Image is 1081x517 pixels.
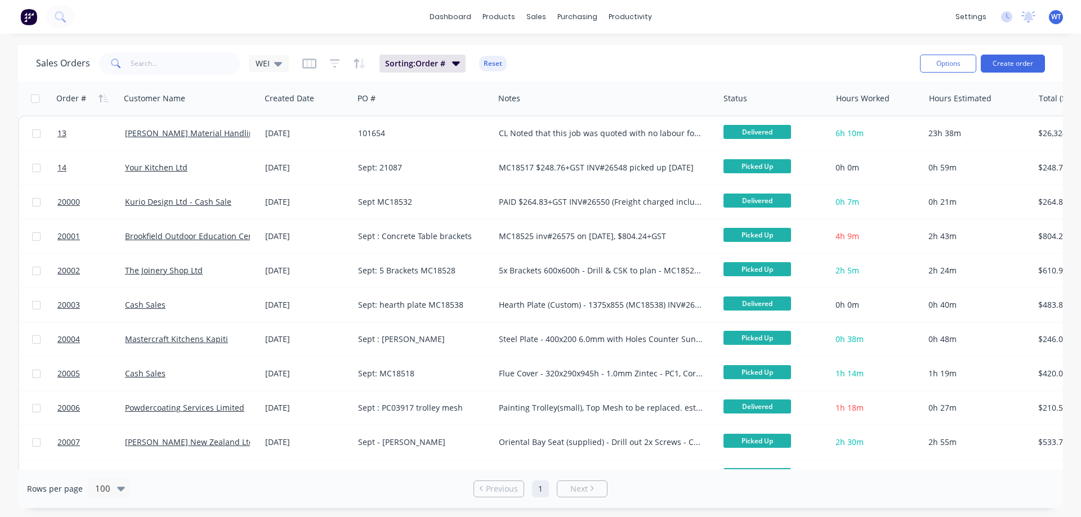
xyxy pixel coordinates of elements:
span: 2h 30m [836,437,864,447]
span: 2h 5m [836,265,859,276]
span: Delivered [723,194,791,208]
span: Picked Up [723,262,791,276]
div: products [477,8,521,25]
span: 20004 [57,334,80,345]
div: Flue Cover - 320x290x945h - 1.0mm Zintec - PC1, Coral Black Gloss $420+GST INV#26541 [499,368,704,379]
button: Sorting:Order # [379,55,466,73]
span: 20003 [57,299,80,311]
button: Options [920,55,976,73]
span: Delivered [723,125,791,139]
span: Picked Up [723,228,791,242]
img: Factory [20,8,37,25]
a: [PERSON_NAME] New Zealand Ltd [125,437,254,447]
span: 0h 0m [836,299,859,310]
div: Hours Worked [836,93,890,104]
span: Picked Up [723,365,791,379]
a: Cash Sales [125,368,166,379]
span: 0h 7m [836,196,859,207]
button: Create order [981,55,1045,73]
a: 20006 [57,391,125,425]
span: 0h 0m [836,162,859,173]
div: CL Noted that this job was quoted with no labour for cutting the ply or sticking foam on. Also co... [499,128,704,139]
div: Status [723,93,747,104]
a: 20007 [57,425,125,459]
span: 20000 [57,196,80,208]
a: 20001 [57,219,125,253]
h1: Sales Orders [36,58,90,69]
div: 101654 [358,128,483,139]
a: 13 [57,116,125,150]
a: 20008 [57,460,125,493]
input: Search... [131,52,240,75]
div: 2h 24m [928,265,1024,276]
span: Rows per page [27,483,83,494]
div: 2h 43m [928,231,1024,242]
span: WEI [256,57,270,69]
span: Delivered [723,296,791,311]
a: [PERSON_NAME] Material Handling Ltd [125,128,273,138]
div: [DATE] [265,299,349,311]
span: 14 [57,162,66,173]
div: Notes [498,93,520,104]
div: [DATE] [265,368,349,379]
div: Oriental Bay Seat (supplied) - Drill out 2x Screws - Charge up INV#26612 $533.72+GST [499,437,704,448]
span: Delivered [723,399,791,413]
a: Kurio Design Ltd - Cash Sale [125,196,231,207]
div: purchasing [552,8,603,25]
div: 0h 48m [928,334,1024,345]
a: Brookfield Outdoor Education Centre [125,231,264,241]
div: Painting Trolley(small), Top Mesh to be replaced. est Prod 22min [499,402,704,413]
a: 20003 [57,288,125,322]
div: 23h 38m [928,128,1024,139]
div: [DATE] [265,402,349,413]
a: Next page [557,483,607,494]
div: Hearth Plate (Custom) - 1375x855 (MC18538) INV#266578 $483.89+GST [499,299,704,311]
div: MC18525 inv#26575 on [DATE], $804.24+GST [499,231,704,242]
div: 0h 59m [928,162,1024,173]
span: Picked Up [723,159,791,173]
div: 5x Brackets 600x600h - Drill & CSK to plan - MC18528 $610.90 INV#26580 [499,265,704,276]
a: 20005 [57,357,125,390]
div: 0h 40m [928,299,1024,311]
span: Picked Up [723,468,791,482]
span: Picked Up [723,331,791,345]
span: 20006 [57,402,80,413]
div: Steel Plate - 400x200 6.0mm with Holes Counter Sunk (MC18540) INV#26577 $246.07+GST [499,334,704,345]
div: Sept - [PERSON_NAME] [358,437,483,448]
div: [DATE] [265,196,349,208]
span: 0h 38m [836,334,864,344]
div: Created Date [265,93,314,104]
a: dashboard [424,8,477,25]
a: Your Kitchen Ltd [125,162,187,173]
div: MC18517 $248.76+GST INV#26548 picked up [DATE] [499,162,704,173]
span: Sorting: Order # [385,58,445,69]
div: settings [950,8,992,25]
a: Previous page [474,483,524,494]
div: [DATE] [265,437,349,448]
a: Mastercraft Kitchens Kapiti [125,334,228,344]
span: Picked Up [723,434,791,448]
a: Page 1 is your current page [532,480,549,497]
span: 6h 10m [836,128,864,138]
a: Powdercoating Services Limited [125,402,244,413]
div: Order # [56,93,86,104]
a: Cash Sales [125,299,166,310]
div: sales [521,8,552,25]
a: 20000 [57,185,125,219]
div: Sept: 21087 [358,162,483,173]
div: PO # [358,93,376,104]
a: The Joinery Shop Ltd [125,265,203,276]
div: [DATE] [265,231,349,242]
div: 2h 55m [928,437,1024,448]
div: [DATE] [265,128,349,139]
div: Sept: hearth plate MC18538 [358,299,483,311]
a: 20004 [57,322,125,356]
div: PAID $264.83+GST INV#26550 (Freight charged included $64.61+GST) [499,196,704,208]
span: 13 [57,128,66,139]
span: 20002 [57,265,80,276]
div: Customer Name [124,93,185,104]
div: Sept : [PERSON_NAME] [358,334,483,345]
div: 0h 27m [928,402,1024,413]
div: 1h 19m [928,368,1024,379]
div: [DATE] [265,265,349,276]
